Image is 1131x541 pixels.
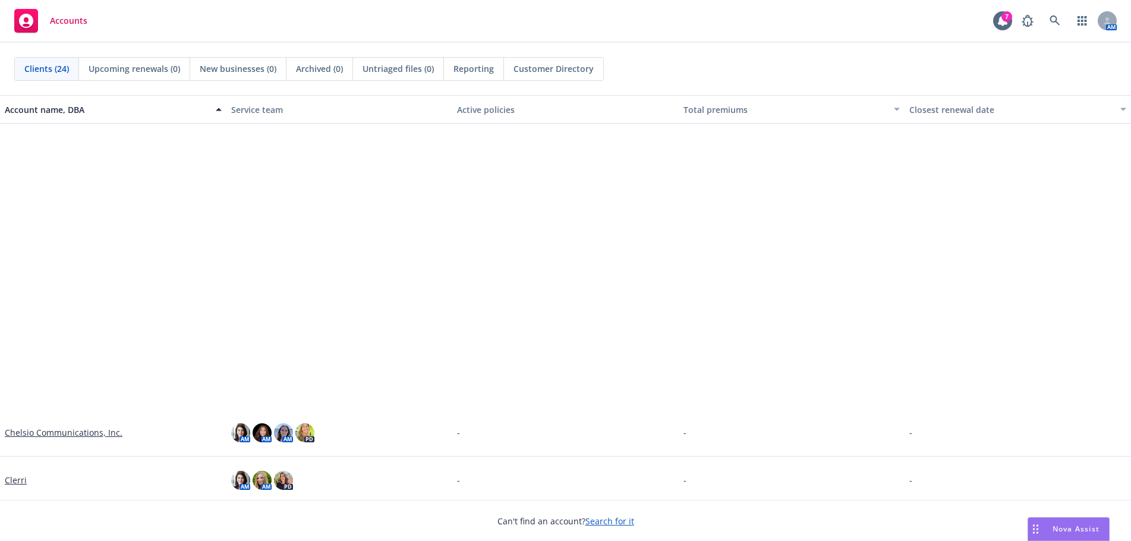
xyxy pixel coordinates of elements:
[10,4,92,37] a: Accounts
[905,95,1131,124] button: Closest renewal date
[274,471,293,490] img: photo
[683,426,686,439] span: -
[453,62,494,75] span: Reporting
[231,103,448,116] div: Service team
[295,423,314,442] img: photo
[1028,518,1043,540] div: Drag to move
[513,62,594,75] span: Customer Directory
[909,103,1113,116] div: Closest renewal date
[274,423,293,442] img: photo
[683,103,887,116] div: Total premiums
[296,62,343,75] span: Archived (0)
[457,474,460,486] span: -
[253,423,272,442] img: photo
[200,62,276,75] span: New businesses (0)
[585,515,634,527] a: Search for it
[5,103,209,116] div: Account name, DBA
[226,95,453,124] button: Service team
[50,16,87,26] span: Accounts
[363,62,434,75] span: Untriaged files (0)
[1053,524,1100,534] span: Nova Assist
[683,474,686,486] span: -
[1001,9,1012,20] div: 7
[909,474,912,486] span: -
[1028,517,1110,541] button: Nova Assist
[1016,9,1039,33] a: Report a Bug
[457,103,674,116] div: Active policies
[253,471,272,490] img: photo
[231,471,250,490] img: photo
[5,426,122,439] a: Chelsio Communications, Inc.
[679,95,905,124] button: Total premiums
[5,474,27,486] a: Clerri
[1070,9,1094,33] a: Switch app
[1043,9,1067,33] a: Search
[452,95,679,124] button: Active policies
[457,426,460,439] span: -
[24,62,69,75] span: Clients (24)
[89,62,180,75] span: Upcoming renewals (0)
[909,426,912,439] span: -
[497,515,634,527] span: Can't find an account?
[231,423,250,442] img: photo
